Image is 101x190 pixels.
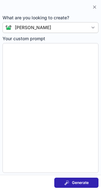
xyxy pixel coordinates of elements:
span: Generate [72,180,89,185]
textarea: Your custom prompt [3,43,98,173]
span: What are you looking to create? [3,15,98,21]
div: [PERSON_NAME] [15,24,51,31]
img: Connie from ContactOut [3,25,12,30]
span: Your custom prompt [3,35,98,42]
button: Generate [54,178,98,188]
